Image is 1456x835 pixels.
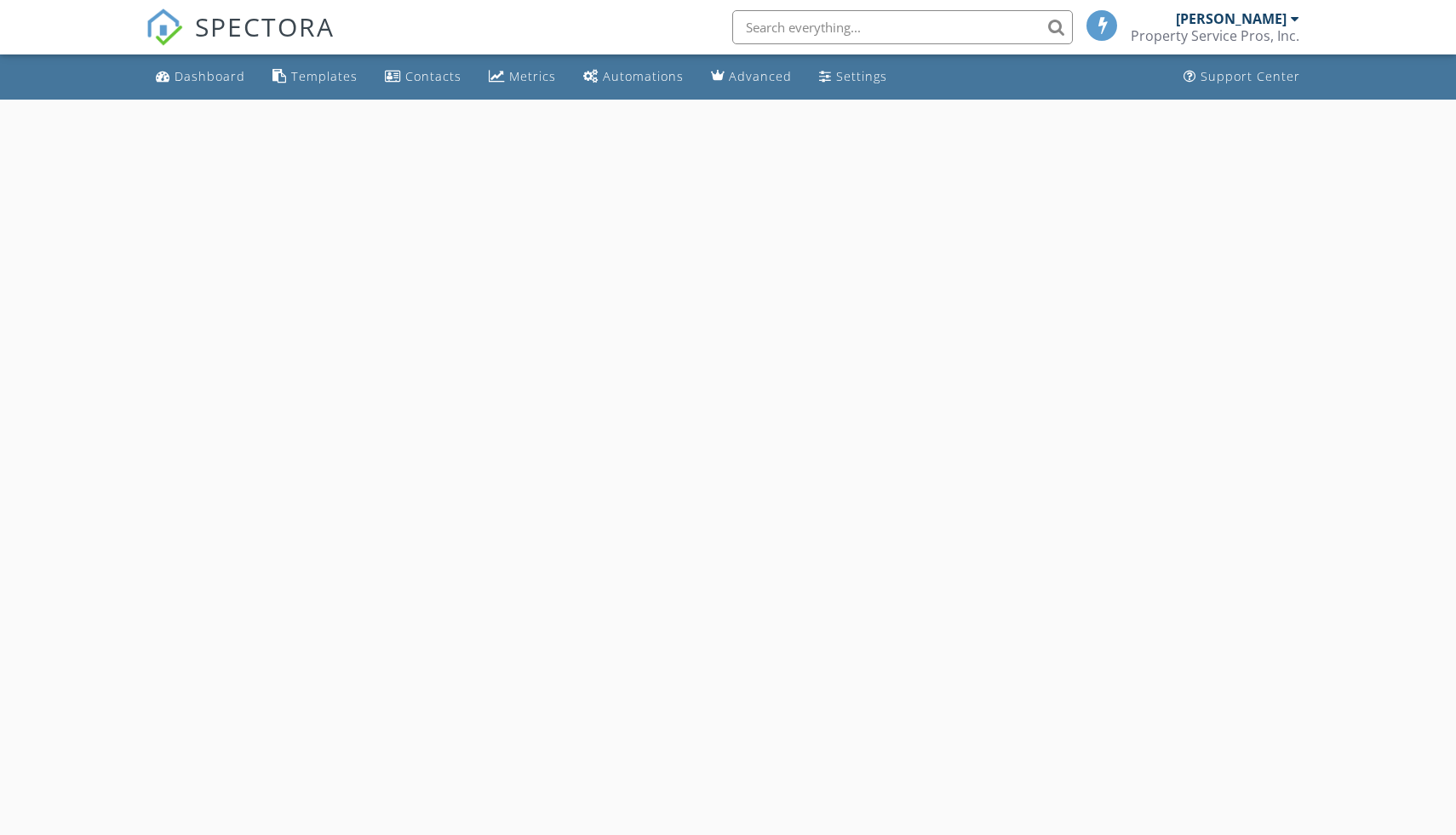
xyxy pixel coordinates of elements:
[405,68,461,84] div: Contacts
[603,68,684,84] div: Automations
[1176,10,1287,27] div: [PERSON_NAME]
[812,61,894,93] a: Settings
[704,61,799,93] a: Advanced
[378,61,468,93] a: Contacts
[509,68,556,84] div: Metrics
[1131,27,1299,44] div: Property Service Pros, Inc.
[1177,61,1307,93] a: Support Center
[175,68,245,84] div: Dashboard
[732,10,1073,44] input: Search everything...
[729,68,792,84] div: Advanced
[291,68,358,84] div: Templates
[146,23,335,59] a: SPECTORA
[146,9,183,46] img: The Best Home Inspection Software - Spectora
[195,9,335,44] span: SPECTORA
[482,61,563,93] a: Metrics
[836,68,887,84] div: Settings
[149,61,252,93] a: Dashboard
[576,61,691,93] a: Automations (Basic)
[266,61,364,93] a: Templates
[1201,68,1300,84] div: Support Center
